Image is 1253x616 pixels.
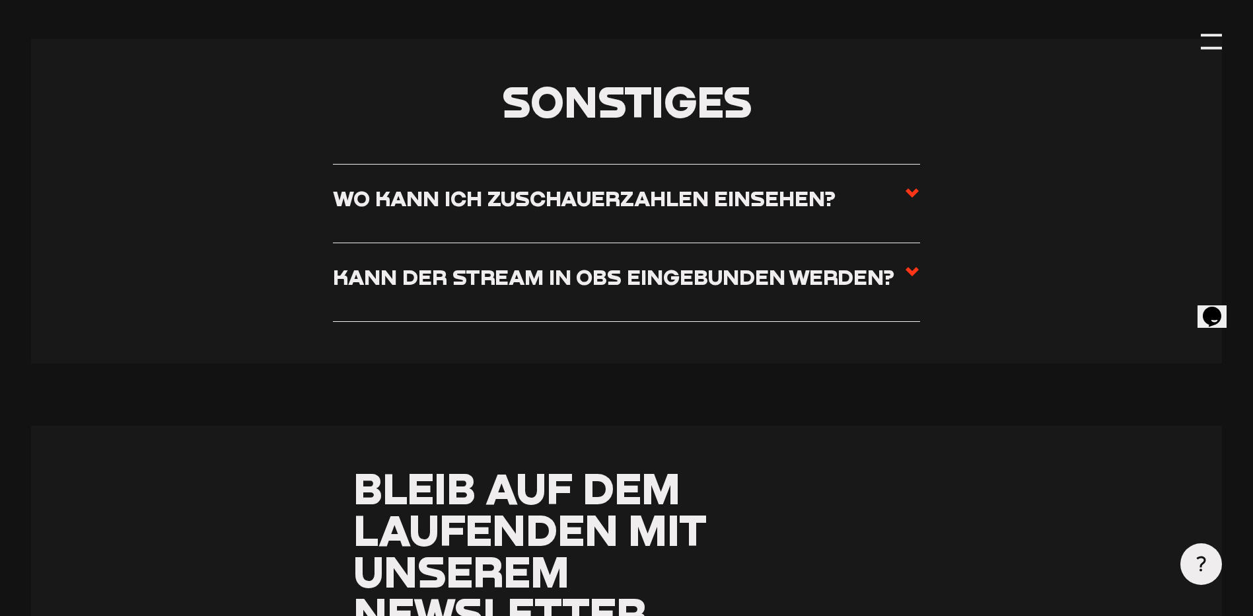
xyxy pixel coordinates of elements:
[1198,288,1240,328] iframe: chat widget
[502,75,752,127] span: Sonstiges
[333,185,836,211] h3: Wo kann ich Zuschauerzahlen einsehen?
[333,264,894,289] h3: Kann der Stream in OBS eingebunden werden?
[353,462,707,597] span: Bleib auf dem Laufenden mit unserem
